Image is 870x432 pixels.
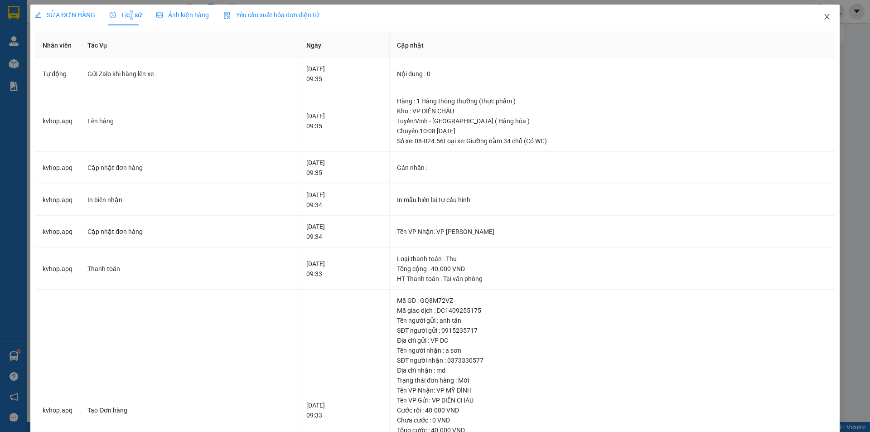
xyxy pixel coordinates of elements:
div: Tên VP Nhận: VP [PERSON_NAME] [397,227,827,237]
th: Tác Vụ [80,33,299,58]
div: Tên VP Nhận: VP MỸ ĐÌNH [397,385,827,395]
div: Loại thanh toán : Thu [397,254,827,264]
div: [DATE] 09:34 [306,222,382,242]
div: Cước rồi : 40.000 VND [397,405,827,415]
div: SĐT người gửi : 0915235717 [397,325,827,335]
span: picture [156,12,163,18]
th: Cập nhật [390,33,835,58]
div: [DATE] 09:35 [306,111,382,131]
td: kvhop.apq [35,216,80,248]
div: Lên hàng [87,116,291,126]
td: kvhop.apq [35,184,80,216]
img: icon [223,12,231,19]
div: SĐT người nhận : 0373330577 [397,355,827,365]
div: Địa chỉ gửi : VP DC [397,335,827,345]
div: Thanh toán [87,264,291,274]
div: Chưa cước : 0 VND [397,415,827,425]
td: Tự động [35,58,80,90]
button: Close [814,5,840,30]
div: Cập nhật đơn hàng [87,227,291,237]
div: Tạo Đơn hàng [87,405,291,415]
div: [DATE] 09:33 [306,259,382,279]
div: HT Thanh toán : Tại văn phòng [397,274,827,284]
div: Mã GD : GQ8M72VZ [397,296,827,306]
div: Nội dung : 0 [397,69,827,79]
div: Trạng thái đơn hàng : Mới [397,375,827,385]
span: edit [35,12,41,18]
div: Tên người nhận : a sơn [397,345,827,355]
td: kvhop.apq [35,248,80,290]
span: Yêu cầu xuất hóa đơn điện tử [223,11,319,19]
th: Nhân viên [35,33,80,58]
div: Mã giao dịch : DC1409255175 [397,306,827,316]
td: kvhop.apq [35,152,80,184]
div: Tên người gửi : anh tân [397,316,827,325]
div: Tên VP Gửi : VP DIỄN CHÂU [397,395,827,405]
span: Lịch sử [110,11,142,19]
div: Gán nhãn : [397,163,827,173]
div: In biên nhận [87,195,291,205]
div: Tổng cộng : 40.000 VND [397,264,827,274]
div: Hàng : 1 Hàng thông thường (thực phẩm ) [397,96,827,106]
div: [DATE] 09:33 [306,400,382,420]
div: Địa chỉ nhận : md [397,365,827,375]
div: [DATE] 09:35 [306,158,382,178]
div: Tuyến : Vinh - [GEOGRAPHIC_DATA] ( Hàng hóa ) Chuyến: 10:08 [DATE] Số xe: 08-024.56 Loại xe: Giườ... [397,116,827,146]
div: In mẫu biên lai tự cấu hình [397,195,827,205]
div: Cập nhật đơn hàng [87,163,291,173]
th: Ngày [299,33,390,58]
span: SỬA ĐƠN HÀNG [35,11,95,19]
span: clock-circle [110,12,116,18]
div: [DATE] 09:35 [306,64,382,84]
div: Kho : VP DIỄN CHÂU [397,106,827,116]
div: Gửi Zalo khi hàng lên xe [87,69,291,79]
div: [DATE] 09:34 [306,190,382,210]
span: Ảnh kiện hàng [156,11,209,19]
span: close [823,13,831,20]
td: kvhop.apq [35,90,80,152]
